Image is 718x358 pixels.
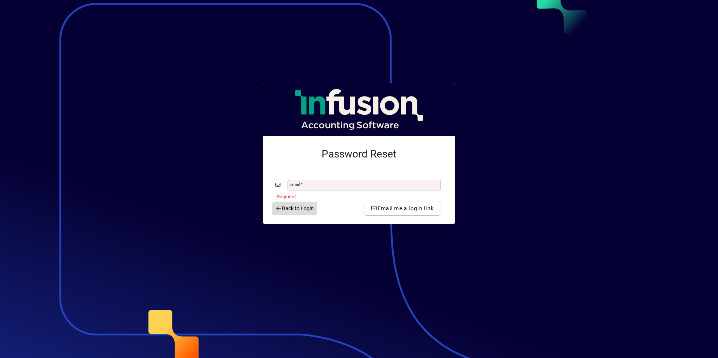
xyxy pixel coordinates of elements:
mat-error: Required [277,192,437,200]
mat-label: Email [289,182,300,187]
button: Email me a login link [365,202,440,215]
span: Email me a login link [371,205,434,212]
a: Back to Login [272,202,317,215]
span: Back to Login [275,205,314,212]
h2: Password Reset [275,148,443,160]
